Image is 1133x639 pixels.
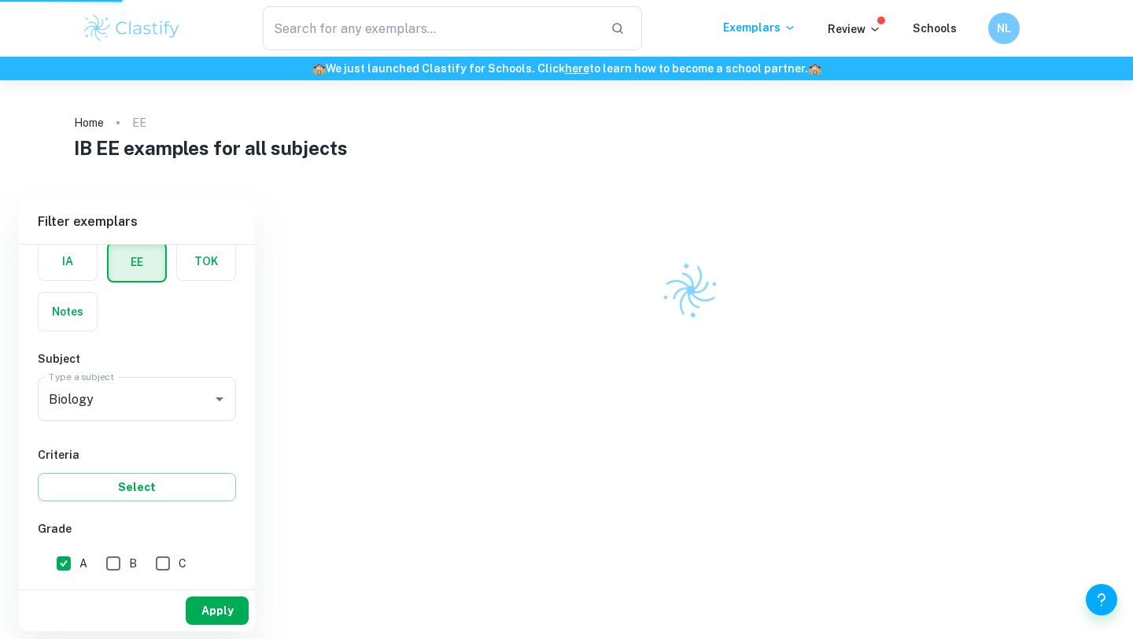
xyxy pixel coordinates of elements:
h6: NL [995,20,1013,37]
img: Clastify logo [653,253,729,329]
button: Open [209,388,231,410]
button: EE [109,243,165,281]
span: B [129,555,137,572]
a: Home [74,112,104,134]
p: Review [828,20,881,38]
h6: Criteria [38,446,236,464]
button: IA [39,242,97,280]
span: C [179,555,186,572]
span: 🏫 [808,62,821,75]
p: Exemplars [723,19,796,36]
button: TOK [177,242,235,280]
button: Apply [186,597,249,625]
p: EE [132,114,146,131]
input: Search for any exemplars... [263,6,598,50]
a: Schools [913,22,957,35]
span: 🏫 [312,62,326,75]
a: here [565,62,589,75]
label: Type a subject [49,370,114,383]
span: A [79,555,87,572]
h1: IB EE examples for all subjects [74,134,1060,162]
h6: We just launched Clastify for Schools. Click to learn how to become a school partner. [3,60,1130,77]
h6: Subject [38,350,236,368]
button: Notes [39,293,97,331]
button: Select [38,473,236,501]
h6: Grade [38,520,236,537]
img: Clastify logo [82,13,182,44]
button: NL [988,13,1020,44]
button: Help and Feedback [1086,584,1117,615]
h6: Filter exemplars [19,200,255,244]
